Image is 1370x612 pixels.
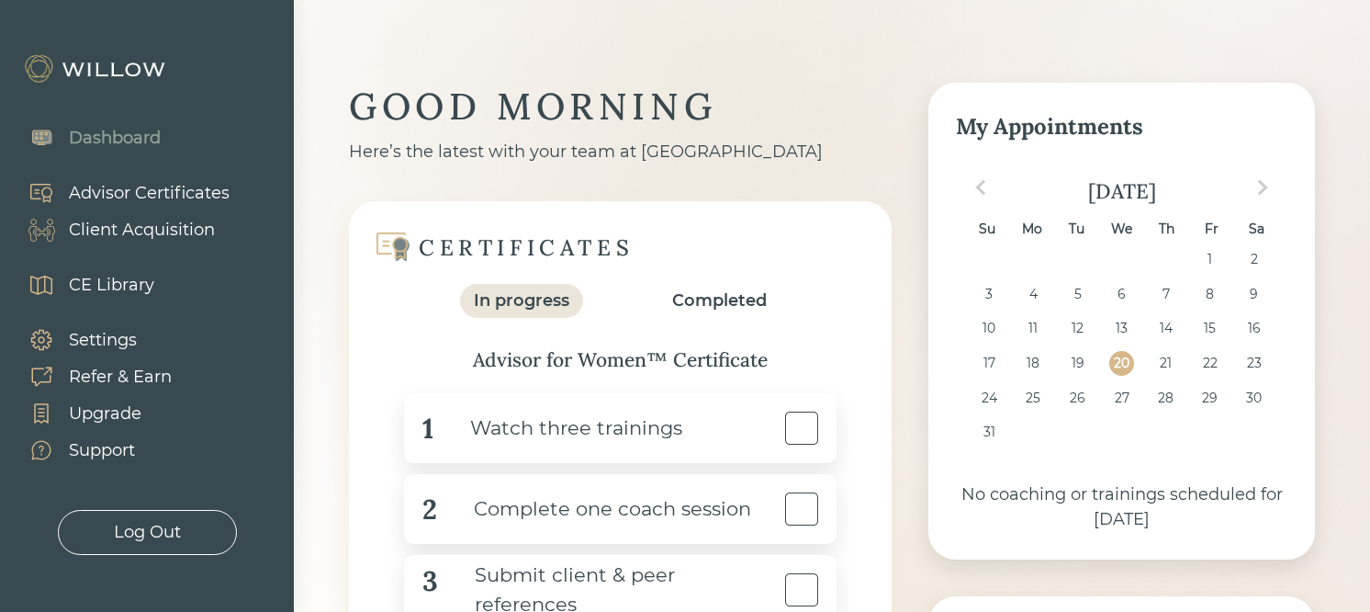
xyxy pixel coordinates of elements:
[349,140,892,164] div: Here’s the latest with your team at [GEOGRAPHIC_DATA]
[977,351,1002,376] div: Choose Sunday, August 17th, 2025
[69,365,172,390] div: Refer & Earn
[1065,351,1090,376] div: Choose Tuesday, August 19th, 2025
[672,289,767,313] div: Completed
[1241,247,1266,272] div: Choose Saturday, August 2nd, 2025
[956,178,1287,204] div: [DATE]
[977,420,1002,445] div: Choose Sunday, August 31st, 2025
[69,218,215,243] div: Client Acquisition
[1153,351,1178,376] div: Choose Thursday, August 21st, 2025
[1021,351,1046,376] div: Choose Monday, August 18th, 2025
[9,266,154,303] a: CE Library
[422,489,437,530] div: 2
[9,119,161,156] a: Dashboard
[1153,282,1178,307] div: Choose Thursday, August 7th, 2025
[69,328,137,353] div: Settings
[419,233,634,262] div: CERTIFICATES
[69,126,161,151] div: Dashboard
[1021,316,1046,341] div: Choose Monday, August 11th, 2025
[1241,351,1266,376] div: Choose Saturday, August 23rd, 2025
[9,358,172,395] a: Refer & Earn
[9,322,172,358] a: Settings
[956,482,1287,532] div: No coaching or trainings scheduled for [DATE]
[1241,282,1266,307] div: Choose Saturday, August 9th, 2025
[1154,217,1179,242] div: Th
[977,316,1002,341] div: Choose Sunday, August 10th, 2025
[1197,386,1222,411] div: Choose Friday, August 29th, 2025
[1109,282,1134,307] div: Choose Wednesday, August 6th, 2025
[9,175,230,211] a: Advisor Certificates
[1243,217,1268,242] div: Sa
[422,408,433,449] div: 1
[1197,316,1222,341] div: Choose Friday, August 15th, 2025
[69,181,230,206] div: Advisor Certificates
[9,211,230,248] a: Client Acquisition
[474,289,569,313] div: In progress
[1197,247,1222,272] div: Choose Friday, August 1st, 2025
[1197,351,1222,376] div: Choose Friday, August 22nd, 2025
[9,395,172,432] a: Upgrade
[956,110,1287,143] div: My Appointments
[977,282,1002,307] div: Choose Sunday, August 3rd, 2025
[1197,282,1222,307] div: Choose Friday, August 8th, 2025
[1109,386,1134,411] div: Choose Wednesday, August 27th, 2025
[69,438,135,463] div: Support
[1109,217,1134,242] div: We
[1153,386,1178,411] div: Choose Thursday, August 28th, 2025
[114,520,181,545] div: Log Out
[962,247,1282,455] div: month 2025-08
[1065,282,1090,307] div: Choose Tuesday, August 5th, 2025
[69,402,141,426] div: Upgrade
[1241,386,1266,411] div: Choose Saturday, August 30th, 2025
[1153,316,1178,341] div: Choose Thursday, August 14th, 2025
[437,489,751,530] div: Complete one coach session
[1021,282,1046,307] div: Choose Monday, August 4th, 2025
[1109,351,1134,376] div: Choose Wednesday, August 20th, 2025
[1019,217,1044,242] div: Mo
[966,173,995,202] button: Previous Month
[1021,386,1046,411] div: Choose Monday, August 25th, 2025
[23,54,170,84] img: Willow
[349,83,892,130] div: GOOD MORNING
[1064,217,1089,242] div: Tu
[1241,316,1266,341] div: Choose Saturday, August 16th, 2025
[975,217,1000,242] div: Su
[1199,217,1224,242] div: Fr
[1065,316,1090,341] div: Choose Tuesday, August 12th, 2025
[386,346,855,375] div: Advisor for Women™ Certificate
[433,408,682,449] div: Watch three trainings
[1065,386,1090,411] div: Choose Tuesday, August 26th, 2025
[69,273,154,298] div: CE Library
[1109,316,1134,341] div: Choose Wednesday, August 13th, 2025
[977,386,1002,411] div: Choose Sunday, August 24th, 2025
[1248,173,1277,202] button: Next Month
